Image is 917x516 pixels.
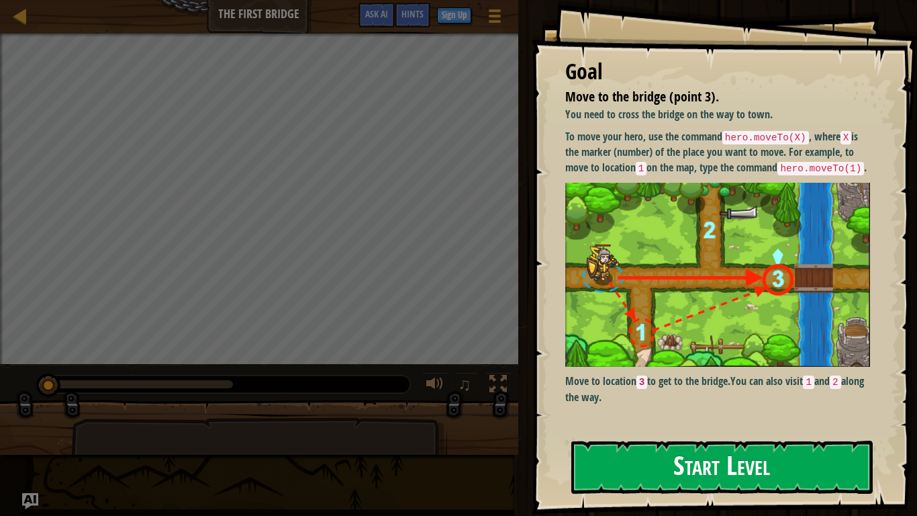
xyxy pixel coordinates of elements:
code: 1 [803,376,814,389]
button: Ask AI [22,493,38,509]
code: hero.moveTo(X) [722,131,809,144]
li: Move to the bridge (point 3). [548,87,867,107]
button: Sign Up [437,7,471,24]
button: Adjust volume [422,372,448,400]
code: 3 [636,376,648,389]
button: Start Level [571,441,873,494]
p: You can also visit and along the way. [565,374,870,404]
code: X [840,131,852,144]
code: 1 [636,162,647,175]
span: Move to the bridge (point 3). [565,87,719,105]
button: ♫ [455,372,478,400]
div: Goal [565,56,870,87]
code: hero.moveTo(1) [777,162,864,175]
p: You need to cross the bridge on the way to town. [565,107,870,122]
code: 2 [830,376,841,389]
span: ♫ [458,374,471,394]
p: To move your hero, use the command , where is the marker (number) of the place you want to move. ... [565,129,870,176]
img: M7l1b [565,183,870,368]
button: Toggle fullscreen [485,372,512,400]
strong: Move to location to get to the bridge. [565,374,731,388]
button: Show game menu [478,3,512,34]
span: Hints [401,7,424,20]
span: Ask AI [365,7,388,20]
button: Ask AI [358,3,395,28]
